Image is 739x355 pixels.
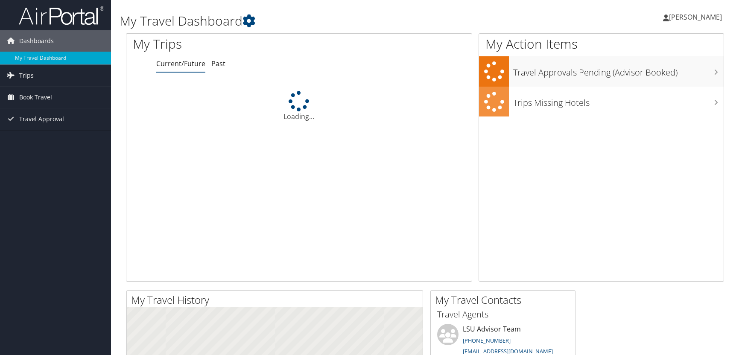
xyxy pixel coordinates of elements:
a: Past [211,59,225,68]
h2: My Travel Contacts [435,293,575,307]
span: Travel Approval [19,108,64,130]
div: Loading... [126,91,472,122]
span: Book Travel [19,87,52,108]
h3: Trips Missing Hotels [513,93,724,109]
h1: My Travel Dashboard [120,12,527,30]
h1: My Action Items [479,35,724,53]
a: Current/Future [156,59,205,68]
a: [PHONE_NUMBER] [463,337,511,344]
a: Travel Approvals Pending (Advisor Booked) [479,56,724,87]
a: Trips Missing Hotels [479,87,724,117]
h3: Travel Agents [437,308,569,320]
h3: Travel Approvals Pending (Advisor Booked) [513,62,724,79]
h2: My Travel History [131,293,423,307]
a: [EMAIL_ADDRESS][DOMAIN_NAME] [463,347,553,355]
span: [PERSON_NAME] [669,12,722,22]
a: [PERSON_NAME] [663,4,730,30]
h1: My Trips [133,35,321,53]
span: Dashboards [19,30,54,52]
img: airportal-logo.png [19,6,104,26]
span: Trips [19,65,34,86]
